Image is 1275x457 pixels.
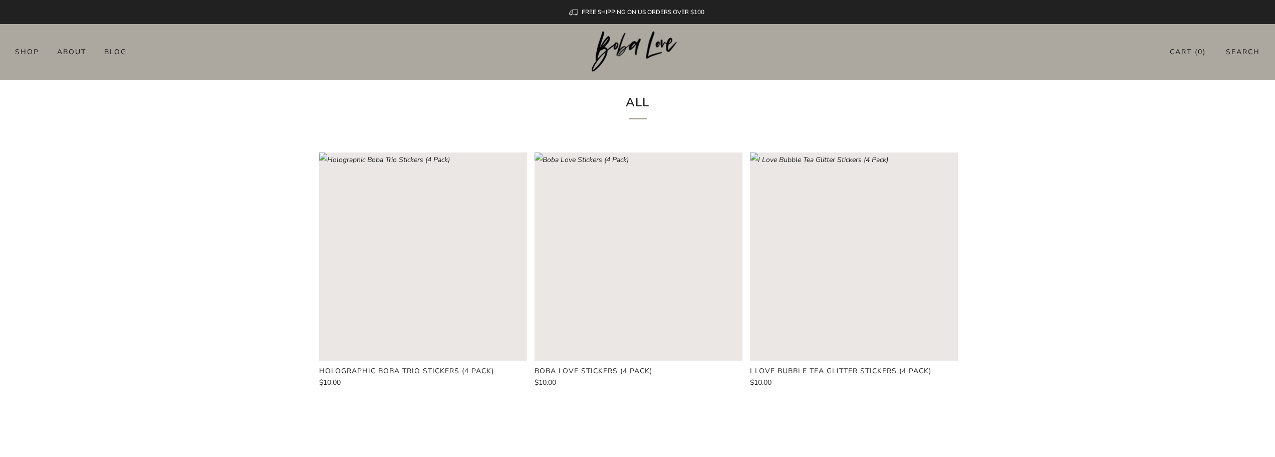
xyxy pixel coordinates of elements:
a: Search [1226,44,1260,60]
a: Holographic Boba Trio Stickers (4 Pack) Loading image: Holographic Boba Trio Stickers (4 Pack) [319,153,527,361]
a: Boba Love [592,31,683,73]
a: I Love Bubble Tea Glitter Stickers (4 Pack) Loading image: I Love Bubble Tea Glitter Stickers (4 ... [750,153,958,361]
a: $10.00 [319,379,527,386]
a: Boba Love Stickers (4 Pack) Loading image: Boba Love Stickers (4 Pack) [535,153,742,361]
a: I Love Bubble Tea Glitter Stickers (4 Pack) [750,367,958,376]
product-card-title: Boba Love Stickers (4 Pack) [535,366,652,376]
img: Boba Love [592,31,683,72]
span: $10.00 [535,378,556,387]
a: $10.00 [750,379,958,386]
a: About [57,44,86,60]
product-card-title: I Love Bubble Tea Glitter Stickers (4 Pack) [750,366,931,376]
span: $10.00 [319,378,341,387]
a: $10.00 [535,379,742,386]
a: Blog [104,44,127,60]
h1: All [499,92,776,119]
a: Shop [15,44,39,60]
product-card-title: Holographic Boba Trio Stickers (4 Pack) [319,366,494,376]
a: Cart [1170,44,1206,60]
span: $10.00 [750,378,772,387]
a: Holographic Boba Trio Stickers (4 Pack) [319,367,527,376]
a: Boba Love Stickers (4 Pack) [535,367,742,376]
span: FREE SHIPPING ON US ORDERS OVER $100 [582,8,704,16]
items-count: 0 [1198,47,1203,57]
